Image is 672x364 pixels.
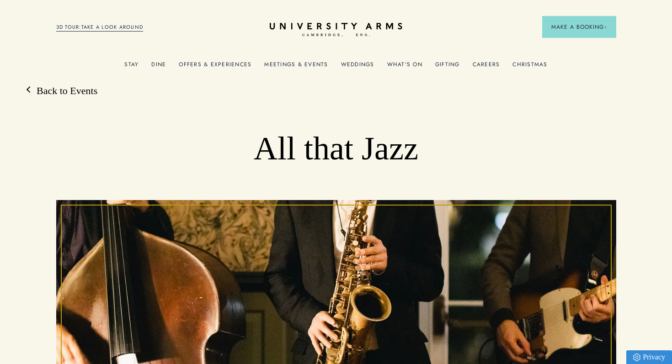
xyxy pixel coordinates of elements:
a: Back to Events [27,84,97,98]
img: Privacy [633,353,640,361]
span: Make a Booking [551,23,607,31]
a: Stay [124,61,139,73]
a: Careers [473,61,500,73]
a: Weddings [341,61,374,73]
a: Christmas [512,61,547,73]
a: Dine [151,61,166,73]
button: Make a BookingArrow icon [542,16,616,38]
a: Meetings & Events [264,61,328,73]
a: Offers & Experiences [179,61,251,73]
a: 3D TOUR:TAKE A LOOK AROUND [56,23,144,32]
a: Gifting [435,61,460,73]
a: Privacy [626,350,672,364]
a: What's On [387,61,422,73]
a: Home [270,23,402,37]
h1: All that Jazz [112,129,560,169]
img: Arrow icon [604,26,607,29]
